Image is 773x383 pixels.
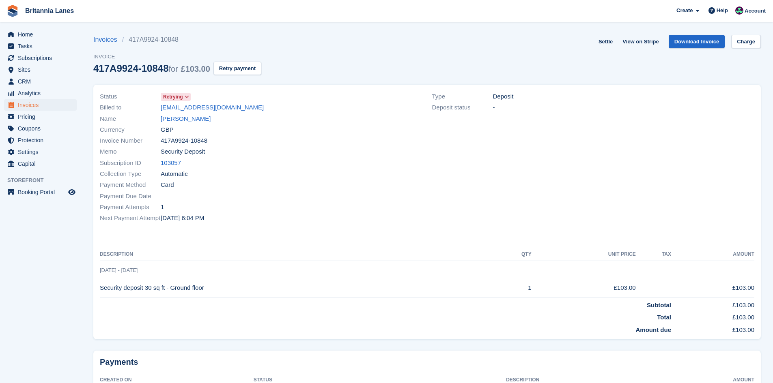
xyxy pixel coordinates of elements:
a: Settle [595,35,616,48]
a: [EMAIL_ADDRESS][DOMAIN_NAME] [161,103,264,112]
td: £103.00 [671,279,754,297]
a: menu [4,64,77,75]
span: - [493,103,495,112]
span: Invoice [93,53,261,61]
span: Deposit status [432,103,493,112]
a: Retrying [161,92,191,101]
td: £103.00 [671,322,754,335]
a: Invoices [93,35,122,45]
time: 2025-08-27 17:04:00 UTC [161,214,204,223]
th: Tax [636,248,671,261]
td: £103.00 [671,310,754,322]
span: Analytics [18,88,67,99]
span: Account [745,7,766,15]
a: menu [4,52,77,64]
td: Security deposit 30 sq ft - Ground floor [100,279,493,297]
span: Payment Method [100,180,161,190]
span: [DATE] - [DATE] [100,267,138,273]
strong: Subtotal [647,302,671,308]
span: Automatic [161,169,188,179]
strong: Amount due [636,326,672,333]
strong: Total [657,314,671,321]
a: menu [4,111,77,122]
span: Card [161,180,174,190]
td: £103.00 [532,279,636,297]
span: Payment Attempts [100,203,161,212]
span: Name [100,114,161,124]
a: menu [4,146,77,158]
a: menu [4,76,77,87]
a: menu [4,186,77,198]
a: Britannia Lanes [22,4,77,17]
span: GBP [161,125,174,135]
th: QTY [493,248,531,261]
span: Currency [100,125,161,135]
span: Home [18,29,67,40]
h2: Payments [100,357,754,367]
span: Storefront [7,176,81,184]
span: Next Payment Attempt [100,214,161,223]
span: Capital [18,158,67,169]
span: Create [676,6,693,15]
span: Booking Portal [18,186,67,198]
span: Coupons [18,123,67,134]
th: Unit Price [532,248,636,261]
span: Payment Due Date [100,192,161,201]
span: Settings [18,146,67,158]
span: 417A9924-10848 [161,136,207,145]
span: Protection [18,135,67,146]
span: Sites [18,64,67,75]
th: Description [100,248,493,261]
span: Invoice Number [100,136,161,145]
span: Subscription ID [100,158,161,168]
a: menu [4,158,77,169]
span: £103.00 [181,64,210,73]
a: Preview store [67,187,77,197]
span: Pricing [18,111,67,122]
span: Invoices [18,99,67,111]
a: [PERSON_NAME] [161,114,211,124]
a: Download Invoice [669,35,725,48]
span: Tasks [18,41,67,52]
a: 103057 [161,158,181,168]
button: Retry payment [213,62,261,75]
a: menu [4,29,77,40]
td: 1 [493,279,531,297]
img: Kirsty Miles [735,6,743,15]
span: Help [717,6,728,15]
nav: breadcrumbs [93,35,261,45]
div: 417A9924-10848 [93,63,210,74]
a: menu [4,88,77,99]
span: Type [432,92,493,101]
span: Billed to [100,103,161,112]
a: menu [4,123,77,134]
img: stora-icon-8386f47178a22dfd0bd8f6a31ec36ba5ce8667c1dd55bd0f319d3a0aa187defe.svg [6,5,19,17]
span: 1 [161,203,164,212]
a: menu [4,135,77,146]
a: View on Stripe [619,35,662,48]
span: Status [100,92,161,101]
a: menu [4,41,77,52]
td: £103.00 [671,297,754,310]
span: CRM [18,76,67,87]
span: for [169,64,178,73]
th: Amount [671,248,754,261]
a: Charge [731,35,761,48]
span: Subscriptions [18,52,67,64]
span: Retrying [163,93,183,101]
span: Memo [100,147,161,156]
a: menu [4,99,77,111]
span: Collection Type [100,169,161,179]
span: Security Deposit [161,147,205,156]
span: Deposit [493,92,514,101]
